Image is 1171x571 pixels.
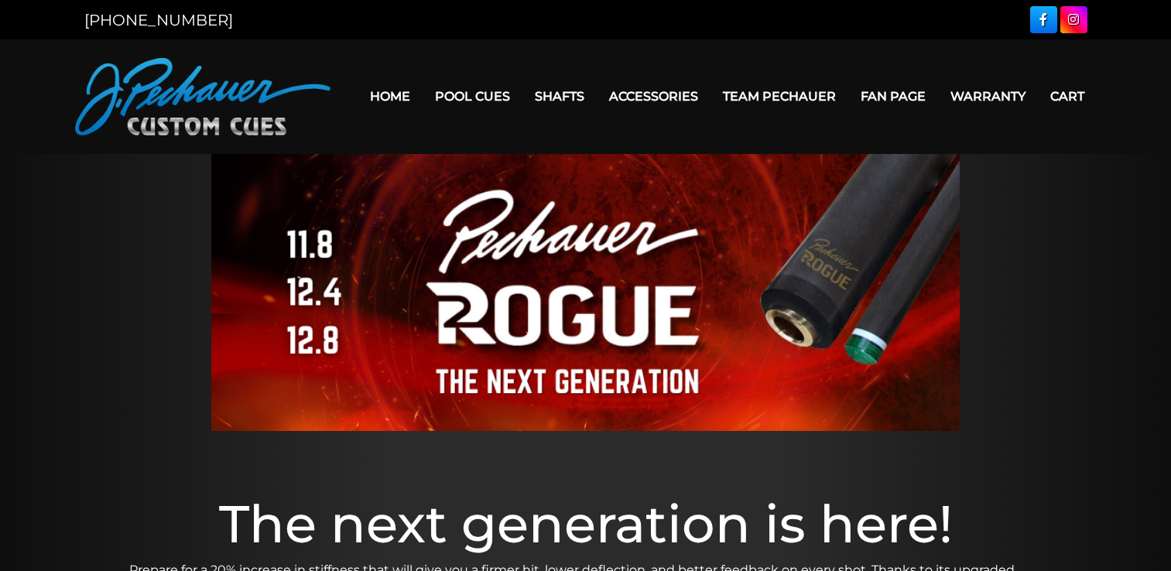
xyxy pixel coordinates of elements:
[710,77,848,116] a: Team Pechauer
[938,77,1038,116] a: Warranty
[522,77,597,116] a: Shafts
[358,77,423,116] a: Home
[423,77,522,116] a: Pool Cues
[848,77,938,116] a: Fan Page
[597,77,710,116] a: Accessories
[75,58,330,135] img: Pechauer Custom Cues
[84,11,233,29] a: [PHONE_NUMBER]
[129,493,1043,555] h1: The next generation is here!
[1038,77,1097,116] a: Cart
